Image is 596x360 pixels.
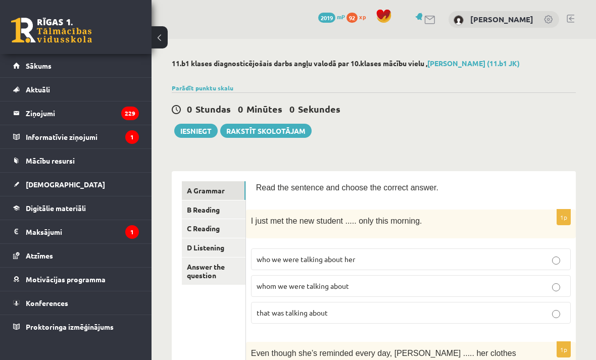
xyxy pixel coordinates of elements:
img: Darja Budkina [454,15,464,25]
span: 0 [238,103,243,115]
input: that was talking about [552,310,560,318]
span: Read the sentence and choose the correct answer. [256,183,438,192]
a: Ziņojumi229 [13,101,139,125]
span: 92 [346,13,358,23]
input: whom we were talking about [552,283,560,291]
a: Aktuāli [13,78,139,101]
a: Digitālie materiāli [13,196,139,220]
a: Atzīmes [13,244,139,267]
legend: Maksājumi [26,220,139,243]
span: Aktuāli [26,85,50,94]
span: [DEMOGRAPHIC_DATA] [26,180,105,189]
button: Iesniegt [174,124,218,138]
legend: Ziņojumi [26,101,139,125]
span: 2019 [318,13,335,23]
legend: Informatīvie ziņojumi [26,125,139,148]
h2: 11.b1 klases diagnosticējošais darbs angļu valodā par 10.klases mācību vielu , [172,59,576,68]
span: Digitālie materiāli [26,203,86,213]
a: [PERSON_NAME] [470,14,533,24]
span: that was talking about [257,308,328,317]
a: Proktoringa izmēģinājums [13,315,139,338]
a: C Reading [182,219,245,238]
a: [PERSON_NAME] (11.b1 JK) [427,59,520,68]
i: 1 [125,130,139,144]
a: Rakstīt skolotājam [220,124,312,138]
a: Motivācijas programma [13,268,139,291]
i: 1 [125,225,139,239]
span: 0 [289,103,294,115]
a: Answer the question [182,258,245,285]
p: 1p [557,209,571,225]
span: Konferences [26,298,68,307]
a: Konferences [13,291,139,315]
a: Mācību resursi [13,149,139,172]
a: Sākums [13,54,139,77]
span: xp [359,13,366,21]
a: 92 xp [346,13,371,21]
a: Parādīt punktu skalu [172,84,233,92]
p: 1p [557,341,571,357]
a: D Listening [182,238,245,257]
a: B Reading [182,200,245,219]
a: Informatīvie ziņojumi1 [13,125,139,148]
a: 2019 mP [318,13,345,21]
i: 229 [121,107,139,120]
a: Maksājumi1 [13,220,139,243]
span: Sekundes [298,103,340,115]
span: Atzīmes [26,251,53,260]
span: Sākums [26,61,52,70]
span: whom we were talking about [257,281,349,290]
span: mP [337,13,345,21]
span: who we were talking about her [257,254,355,264]
span: Minūtes [246,103,282,115]
span: Mācību resursi [26,156,75,165]
span: Proktoringa izmēģinājums [26,322,114,331]
span: Stundas [195,103,231,115]
a: A Grammar [182,181,245,200]
span: 0 [187,103,192,115]
a: [DEMOGRAPHIC_DATA] [13,173,139,196]
a: Rīgas 1. Tālmācības vidusskola [11,18,92,43]
span: I just met the new student ..... only this morning. [251,217,422,225]
span: Motivācijas programma [26,275,106,284]
input: who we were talking about her [552,256,560,265]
